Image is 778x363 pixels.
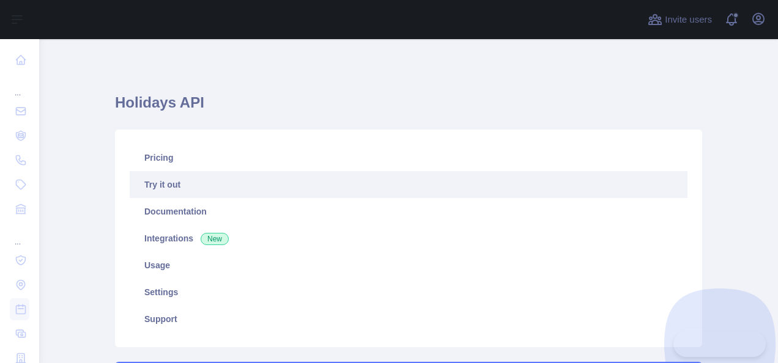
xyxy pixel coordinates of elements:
a: Integrations New [130,225,687,252]
button: Invite users [645,10,714,29]
a: Try it out [130,171,687,198]
span: Invite users [665,13,712,27]
a: Support [130,306,687,332]
iframe: Toggle Customer Support [673,331,766,357]
h1: Holidays API [115,93,702,122]
span: New [201,233,229,245]
div: ... [10,73,29,98]
a: Documentation [130,198,687,225]
a: Settings [130,279,687,306]
div: ... [10,222,29,247]
a: Pricing [130,144,687,171]
a: Usage [130,252,687,279]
